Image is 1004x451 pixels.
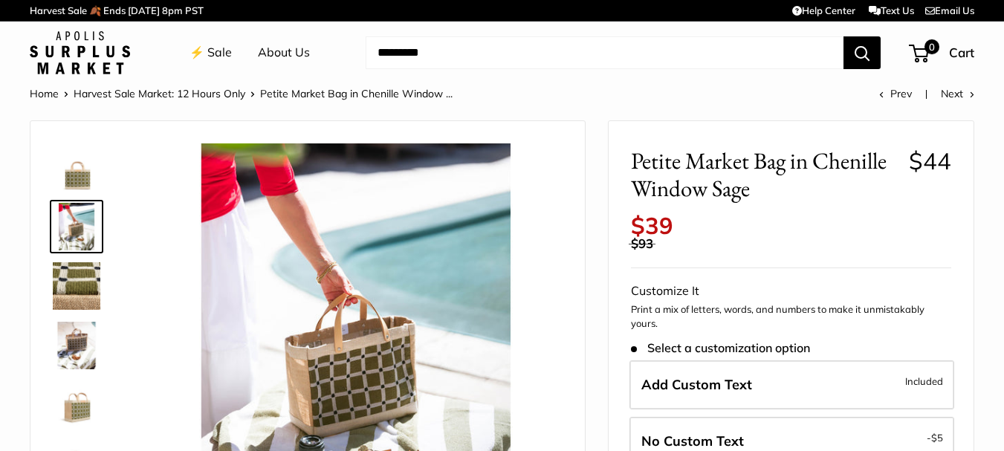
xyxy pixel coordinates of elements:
span: No Custom Text [641,432,744,450]
a: Petite Market Bag in Chenille Window Sage [50,140,103,194]
a: ⚡️ Sale [190,42,232,64]
a: Harvest Sale Market: 12 Hours Only [74,87,245,100]
a: Home [30,87,59,100]
span: - [927,429,943,447]
a: Prev [879,87,912,100]
span: 0 [924,39,939,54]
span: $44 [909,146,951,175]
a: Petite Market Bag in Chenille Window Sage [50,200,103,253]
span: Included [905,372,943,390]
span: $93 [631,236,653,251]
label: Add Custom Text [629,360,954,409]
a: Petite Market Bag in Chenille Window Sage [50,378,103,432]
p: Print a mix of letters, words, and numbers to make it unmistakably yours. [631,302,951,331]
span: Petite Market Bag in Chenille Window Sage [631,147,898,202]
span: $39 [631,211,673,240]
a: Text Us [869,4,914,16]
span: Cart [949,45,974,60]
img: Apolis: Surplus Market [30,31,130,74]
a: 0 Cart [910,41,974,65]
a: Petite Market Bag in Chenille Window Sage [50,259,103,313]
img: Petite Market Bag in Chenille Window Sage [53,203,100,250]
a: Petite Market Bag in Chenille Window Sage [50,319,103,372]
img: Petite Market Bag in Chenille Window Sage [53,381,100,429]
a: Help Center [792,4,855,16]
span: Add Custom Text [641,376,752,393]
div: Customize It [631,280,951,302]
img: Petite Market Bag in Chenille Window Sage [53,143,100,191]
button: Search [843,36,881,69]
span: $5 [931,432,943,444]
a: About Us [258,42,310,64]
input: Search... [366,36,843,69]
nav: Breadcrumb [30,84,453,103]
img: Petite Market Bag in Chenille Window Sage [53,322,100,369]
span: Select a customization option [631,341,810,355]
img: Petite Market Bag in Chenille Window Sage [53,262,100,310]
a: Next [941,87,974,100]
a: Email Us [925,4,974,16]
span: Petite Market Bag in Chenille Window ... [260,87,453,100]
